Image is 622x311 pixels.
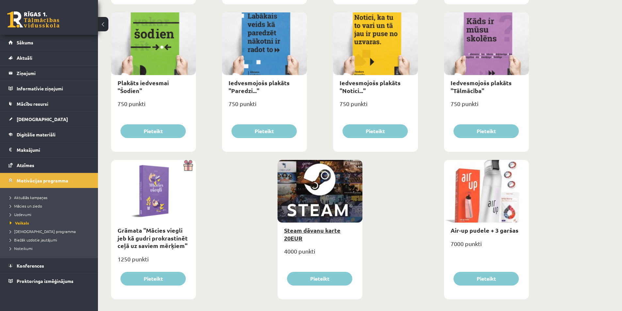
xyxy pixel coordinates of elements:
[17,81,90,96] legend: Informatīvie ziņojumi
[451,79,512,94] a: Iedvesmojošs plakāts "Tālmācība"
[10,237,91,243] a: Biežāk uzdotie jautājumi
[8,112,90,127] a: [DEMOGRAPHIC_DATA]
[278,246,362,262] div: 4000 punkti
[8,81,90,96] a: Informatīvie ziņojumi
[231,124,297,138] button: Pieteikt
[8,158,90,173] a: Atzīmes
[8,50,90,65] a: Aktuāli
[17,178,68,183] span: Motivācijas programma
[10,220,91,226] a: Veikals
[284,226,341,241] a: Steam dāvanu karte 20EUR
[17,278,73,284] span: Proktoringa izmēģinājums
[454,124,519,138] button: Pieteikt
[8,127,90,142] a: Digitālie materiāli
[120,124,186,138] button: Pieteikt
[17,162,34,168] span: Atzīmes
[118,226,188,249] a: Grāmata "Mācies viegli jeb kā gudri prokrastinēt ceļā uz saviem mērķiem"
[8,142,90,157] a: Maksājumi
[17,263,44,269] span: Konferences
[8,66,90,81] a: Ziņojumi
[287,272,352,286] button: Pieteikt
[181,160,196,171] img: Dāvana ar pārsteigumu
[229,79,290,94] a: Iedvesmojošs plakāts "Paredzi..."
[17,39,33,45] span: Sākums
[111,98,196,115] div: 750 punkti
[343,124,408,138] button: Pieteikt
[10,246,33,251] span: Noteikumi
[10,245,91,251] a: Noteikumi
[17,101,48,107] span: Mācību resursi
[10,203,42,209] span: Mācies un ziedo
[10,229,76,234] span: [DEMOGRAPHIC_DATA] programma
[17,55,32,61] span: Aktuāli
[10,237,57,242] span: Biežāk uzdotie jautājumi
[7,11,59,28] a: Rīgas 1. Tālmācības vidusskola
[17,66,90,81] legend: Ziņojumi
[8,96,90,111] a: Mācību resursi
[451,226,518,234] a: Air-up pudele + 3 garšas
[118,79,169,94] a: Plakāts iedvesmai "Šodien"
[454,272,519,286] button: Pieteikt
[17,132,56,137] span: Digitālie materiāli
[8,173,90,188] a: Motivācijas programma
[222,98,307,115] div: 750 punkti
[8,273,90,288] a: Proktoringa izmēģinājums
[17,116,68,122] span: [DEMOGRAPHIC_DATA]
[333,98,418,115] div: 750 punkti
[10,220,29,225] span: Veikals
[10,228,91,234] a: [DEMOGRAPHIC_DATA] programma
[111,254,196,270] div: 1250 punkti
[10,212,31,217] span: Uzdevumi
[444,238,529,255] div: 7000 punkti
[120,272,186,286] button: Pieteikt
[10,203,91,209] a: Mācies un ziedo
[10,195,47,200] span: Aktuālās kampaņas
[444,98,529,115] div: 750 punkti
[8,35,90,50] a: Sākums
[340,79,401,94] a: Iedvesmojošs plakāts "Notici..."
[17,142,90,157] legend: Maksājumi
[10,194,91,200] a: Aktuālās kampaņas
[10,211,91,217] a: Uzdevumi
[8,258,90,273] a: Konferences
